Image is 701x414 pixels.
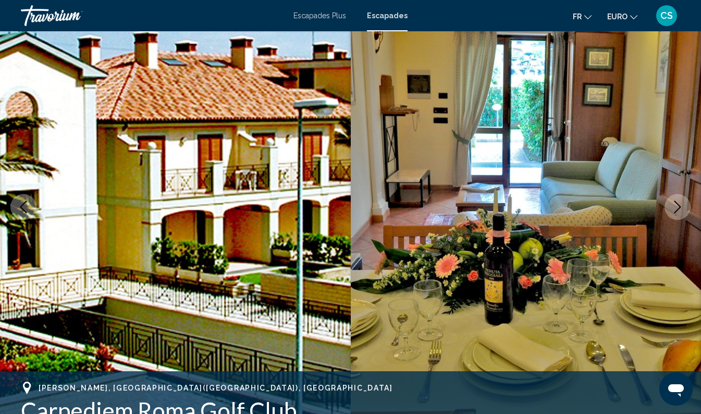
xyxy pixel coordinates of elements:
[659,372,693,406] iframe: Button to launch messaging window
[665,194,691,220] button: Image suivante
[10,194,36,220] button: Image précédente
[660,10,673,21] span: CS
[573,13,582,21] span: Fr
[293,11,346,20] a: Escapades Plus
[607,9,637,24] button: Changer de devise
[653,5,680,27] button: Menu utilisateur
[573,9,592,24] button: Changer la langue
[367,11,408,20] a: Escapades
[607,13,628,21] span: EURO
[21,5,283,26] a: Travorium
[39,384,393,392] span: [PERSON_NAME], [GEOGRAPHIC_DATA]([GEOGRAPHIC_DATA]), [GEOGRAPHIC_DATA]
